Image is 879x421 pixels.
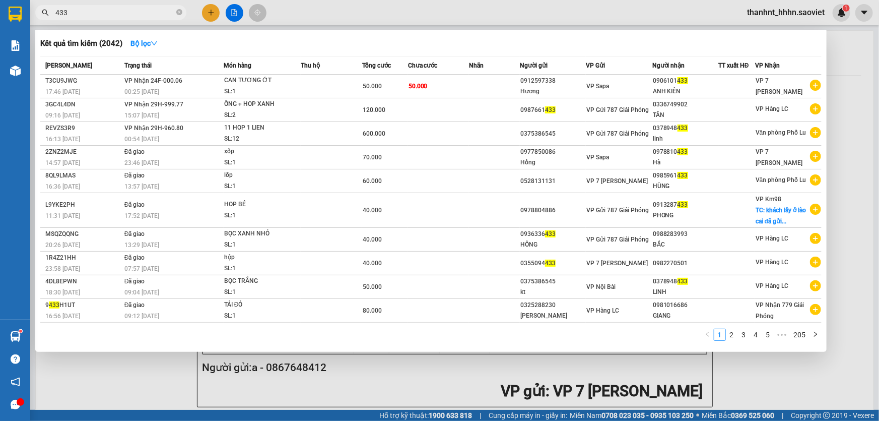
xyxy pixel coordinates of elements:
div: 0378948 [653,123,718,134]
div: 0912597338 [520,76,585,86]
li: 2 [726,329,738,341]
div: REVZS3R9 [45,123,121,134]
span: 80.000 [363,307,382,314]
span: search [42,9,49,16]
img: solution-icon [10,40,21,51]
a: 3 [738,329,750,340]
li: Previous Page [702,329,714,341]
span: message [11,400,20,409]
span: [PERSON_NAME] [45,62,92,69]
span: VP Hàng LC [756,282,788,289]
span: right [813,331,819,337]
span: VP Nội Bài [586,283,616,290]
div: 9 H1UT [45,300,121,311]
span: 20:26 [DATE] [45,242,80,249]
div: Hà [653,157,718,168]
div: LINH [653,287,718,297]
span: VP Sapa [586,154,609,161]
div: 4DL8EPWN [45,276,121,287]
span: plus-circle [810,127,821,138]
span: 433 [678,172,688,179]
div: SL: 1 [224,287,300,298]
div: 3GC4L4DN [45,99,121,110]
img: warehouse-icon [10,66,21,76]
div: 0325288230 [520,300,585,311]
div: TÂN [653,110,718,121]
div: BẮC [653,239,718,250]
span: 433 [678,77,688,84]
span: Văn phòng Phố Lu [756,129,806,136]
div: HÙNG [653,181,718,192]
span: plus-circle [810,151,821,162]
div: xốp [224,146,300,157]
li: 4 [750,329,762,341]
span: VP Gửi [586,62,605,69]
span: VP Nhận 24F-000.06 [124,77,182,84]
div: 0355094 [520,258,585,269]
span: 17:52 [DATE] [124,212,159,219]
div: hộp [224,252,300,263]
span: VP Gửi 787 Giải Phóng [586,106,649,113]
li: 5 [762,329,774,341]
div: 0913287 [653,200,718,210]
span: 40.000 [363,260,382,267]
span: Đã giao [124,148,145,155]
span: 00:25 [DATE] [124,88,159,95]
b: Sao Việt [61,24,123,40]
h2: 3233R7LZ [6,58,81,75]
div: BỌC TRẮNG [224,276,300,287]
span: 13:57 [DATE] [124,183,159,190]
span: VP 7 [PERSON_NAME] [586,177,648,185]
div: L9YKE2PH [45,200,121,210]
div: TẢI ĐỎ [224,299,300,311]
span: 600.000 [363,130,385,137]
button: left [702,329,714,341]
strong: Bộ lọc [130,39,158,47]
span: Văn phòng Phố Lu [756,176,806,184]
span: notification [11,377,20,387]
span: plus-circle [810,233,821,244]
span: 50.000 [409,83,428,90]
span: question-circle [11,354,20,364]
div: 2ZNZ2MJE [45,147,121,157]
span: VP Gửi 787 Giải Phóng [586,236,649,243]
img: warehouse-icon [10,331,21,342]
span: left [705,331,711,337]
div: 0981016686 [653,300,718,311]
span: close-circle [176,8,182,18]
div: SL: 2 [224,110,300,121]
span: Đã giao [124,230,145,237]
li: 3 [738,329,750,341]
span: 23:46 [DATE] [124,159,159,166]
span: 70.000 [363,154,382,161]
span: 17:46 [DATE] [45,88,80,95]
div: CAN TƯƠNG ỚT [224,75,300,86]
div: SL: 1 [224,86,300,97]
span: close-circle [176,9,182,15]
span: Thu hộ [301,62,320,69]
span: VP Nhận 29H-960.80 [124,125,183,132]
span: VP Km98 [756,196,781,203]
span: 433 [678,201,688,208]
a: 205 [791,329,809,340]
span: 433 [49,302,59,309]
span: 13:29 [DATE] [124,242,159,249]
div: 1R4Z21HH [45,253,121,263]
span: VP Hàng LC [586,307,619,314]
div: 0906101 [653,76,718,86]
span: TT xuất HĐ [718,62,749,69]
span: 07:57 [DATE] [124,265,159,272]
span: 50.000 [363,83,382,90]
div: 8QL9LMAS [45,170,121,181]
li: Next 5 Pages [774,329,790,341]
div: ANH KIÊN [653,86,718,97]
div: Hồng [520,157,585,168]
span: 00:54 [DATE] [124,136,159,143]
span: 433 [545,106,556,113]
span: VP 7 [PERSON_NAME] [756,77,802,95]
h3: Kết quả tìm kiếm ( 2042 ) [40,38,122,49]
span: 50.000 [363,283,382,290]
span: TC: khách lấy ở lào cai đã gửi... [756,207,806,225]
img: logo.jpg [6,8,56,58]
span: 09:16 [DATE] [45,112,80,119]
